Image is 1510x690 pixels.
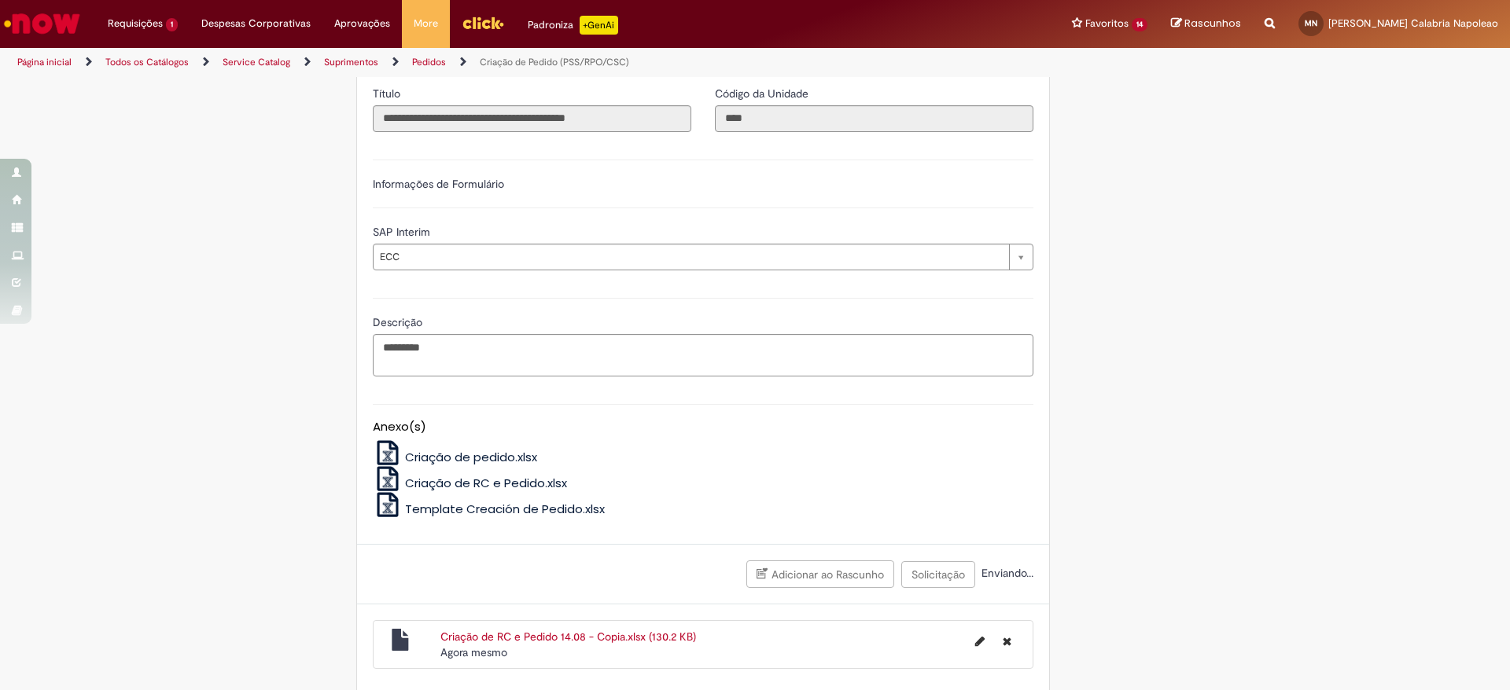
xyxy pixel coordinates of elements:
input: Código da Unidade [715,105,1033,132]
span: SAP Interim [373,225,433,239]
img: ServiceNow [2,8,83,39]
a: Criação de Pedido (PSS/RPO/CSC) [480,56,629,68]
span: Template Creación de Pedido.xlsx [405,501,605,517]
label: Informações de Formulário [373,177,504,191]
label: Somente leitura - Título [373,86,403,101]
textarea: Descrição [373,334,1033,376]
button: Excluir Criação de RC e Pedido 14.08 - Copia.xlsx [993,629,1021,654]
a: Pedidos [412,56,446,68]
span: Requisições [108,16,163,31]
input: Título [373,105,691,132]
span: Criação de RC e Pedido.xlsx [405,475,567,491]
h5: Anexo(s) [373,420,1033,434]
ul: Trilhas de página [12,48,995,77]
span: [PERSON_NAME] Calabria Napoleao [1328,17,1498,30]
a: Criação de RC e Pedido.xlsx [373,475,568,491]
span: Enviando... [978,566,1033,580]
span: Criação de pedido.xlsx [405,449,537,465]
a: Todos os Catálogos [105,56,189,68]
button: Editar nome de arquivo Criação de RC e Pedido 14.08 - Copia.xlsx [966,629,994,654]
time: 28/08/2025 11:45:45 [440,645,507,659]
a: Service Catalog [223,56,290,68]
a: Template Creación de Pedido.xlsx [373,501,606,517]
a: Suprimentos [324,56,378,68]
label: Somente leitura - Código da Unidade [715,86,812,101]
a: Criação de pedido.xlsx [373,449,538,465]
a: Criação de RC e Pedido 14.08 - Copia.xlsx (130.2 KB) [440,629,696,644]
span: Descrição [373,315,425,329]
span: Agora mesmo [440,645,507,659]
span: ECC [380,244,1001,270]
a: Página inicial [17,56,72,68]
